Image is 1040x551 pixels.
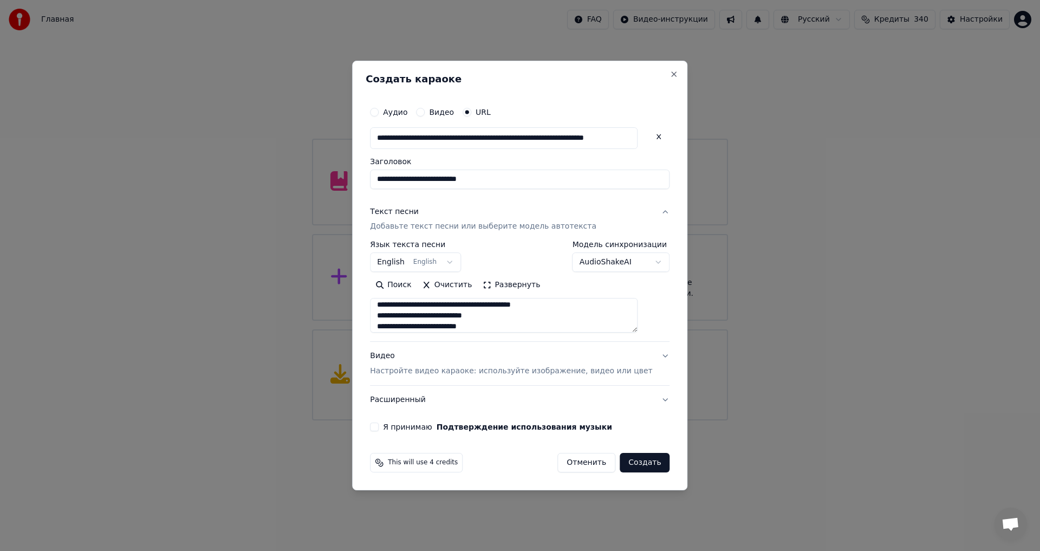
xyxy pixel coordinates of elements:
[370,241,669,342] div: Текст песниДобавьте текст песни или выберите модель автотекста
[370,386,669,414] button: Расширенный
[370,198,669,241] button: Текст песниДобавьте текст песни или выберите модель автотекста
[383,108,407,116] label: Аудио
[417,277,478,294] button: Очистить
[370,366,652,377] p: Настройте видео караоке: используйте изображение, видео или цвет
[370,222,596,232] p: Добавьте текст песни или выберите модель автотекста
[429,108,454,116] label: Видео
[476,108,491,116] label: URL
[370,241,461,249] label: Язык текста песни
[370,351,652,377] div: Видео
[366,74,674,84] h2: Создать караоке
[383,423,612,431] label: Я принимаю
[370,206,419,217] div: Текст песни
[620,453,669,472] button: Создать
[370,277,417,294] button: Поиск
[477,277,545,294] button: Развернуть
[370,158,669,165] label: Заголовок
[370,342,669,386] button: ВидеоНастройте видео караоке: используйте изображение, видео или цвет
[388,458,458,467] span: This will use 4 credits
[573,241,670,249] label: Модель синхронизации
[557,453,615,472] button: Отменить
[437,423,612,431] button: Я принимаю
